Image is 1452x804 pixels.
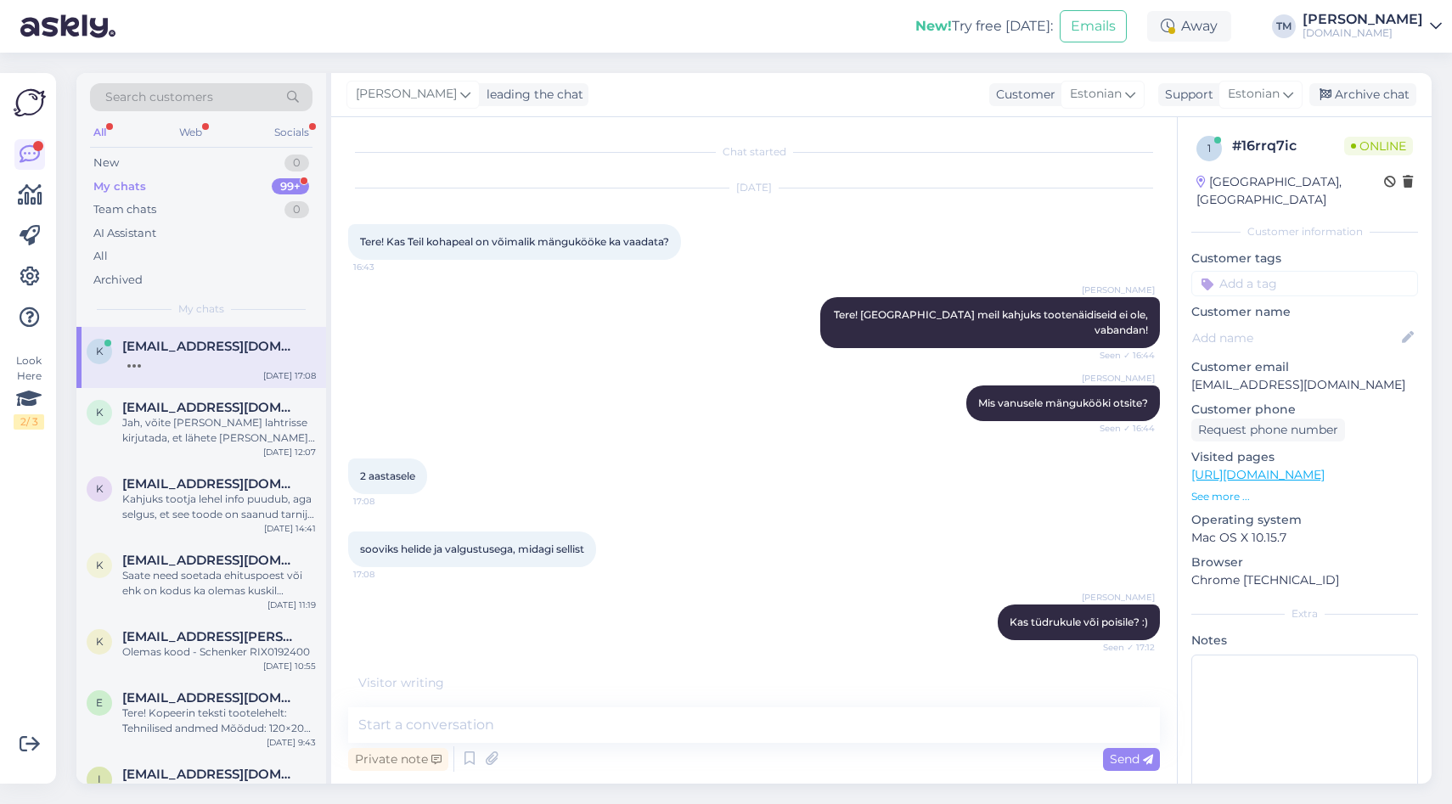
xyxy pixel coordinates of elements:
p: Operating system [1191,511,1418,529]
span: kaido.klein@gmail.com [122,629,299,644]
p: Customer email [1191,358,1418,376]
span: elerynlaul@gmail.com [122,690,299,706]
span: imbi.helm@gmail.com [122,767,299,782]
div: Chat started [348,144,1160,160]
div: Look Here [14,353,44,430]
span: k [96,559,104,571]
span: 17:08 [353,568,417,581]
span: Kas tüdrukule või poisile? :) [1010,616,1148,628]
div: [DATE] 17:08 [263,369,316,382]
p: Customer tags [1191,250,1418,267]
div: # 16rrq7ic [1232,136,1344,156]
span: sooviks helide ja valgustusega, midagi sellist [360,543,584,555]
span: k [96,635,104,648]
b: New! [915,18,952,34]
div: Socials [271,121,312,143]
div: Customer information [1191,224,1418,239]
p: Browser [1191,554,1418,571]
span: 2 aastasele [360,469,415,482]
span: i [98,773,101,785]
div: Away [1147,11,1231,42]
div: Kahjuks tootja lehel info puudub, aga selgus, et see toode on saanud tarnija laost otsa. Vabandan! [122,492,316,522]
div: Customer [989,86,1055,104]
div: leading the chat [480,86,583,104]
p: Chrome [TECHNICAL_ID] [1191,571,1418,589]
p: [EMAIL_ADDRESS][DOMAIN_NAME] [1191,376,1418,394]
a: [PERSON_NAME][DOMAIN_NAME] [1303,13,1442,40]
div: Web [176,121,205,143]
p: Visited pages [1191,448,1418,466]
p: Customer phone [1191,401,1418,419]
span: Online [1344,137,1413,155]
div: [DATE] 11:19 [267,599,316,611]
div: My chats [93,178,146,195]
div: Support [1158,86,1213,104]
span: k [96,406,104,419]
div: Visitor writing [348,674,1160,692]
span: Tere! [GEOGRAPHIC_DATA] meil kahjuks tootenäidiseid ei ole, vabandan! [834,308,1151,336]
span: Tere! Kas Teil kohapeal on võimalik mängukööke ka vaadata? [360,235,669,248]
div: 2 / 3 [14,414,44,430]
div: Archive chat [1309,83,1416,106]
span: 1 [1207,142,1211,155]
span: e [96,696,103,709]
div: Archived [93,272,143,289]
p: Notes [1191,632,1418,649]
div: [DOMAIN_NAME] [1303,26,1423,40]
div: 0 [284,155,309,171]
div: [GEOGRAPHIC_DATA], [GEOGRAPHIC_DATA] [1196,173,1384,209]
span: . [444,675,447,690]
div: Try free [DATE]: [915,16,1053,37]
span: Search customers [105,88,213,106]
span: [PERSON_NAME] [1082,372,1155,385]
span: Seen ✓ 17:12 [1091,641,1155,654]
div: [PERSON_NAME] [1303,13,1423,26]
div: Team chats [93,201,156,218]
span: My chats [178,301,224,317]
div: AI Assistant [93,225,156,242]
div: [DATE] 9:43 [267,736,316,749]
div: Jah, võite [PERSON_NAME] lahtrisse kirjutada, et lähete [PERSON_NAME] järele [122,415,316,446]
span: kaarelhe@gmail.com [122,400,299,415]
span: [PERSON_NAME] [356,85,457,104]
div: All [93,248,108,265]
img: Askly Logo [14,87,46,119]
span: 16:43 [353,261,417,273]
span: [PERSON_NAME] [1082,591,1155,604]
div: [DATE] 10:55 [263,660,316,672]
div: New [93,155,119,171]
span: Seen ✓ 16:44 [1091,349,1155,362]
input: Add name [1192,329,1399,347]
span: [PERSON_NAME] [1082,284,1155,296]
div: All [90,121,110,143]
p: See more ... [1191,489,1418,504]
span: kiiz1234@hotmail.com [122,339,299,354]
span: Send [1110,751,1153,767]
p: Mac OS X 10.15.7 [1191,529,1418,547]
div: 99+ [272,178,309,195]
p: Customer name [1191,303,1418,321]
span: ktikerpuu@gmail.com [122,476,299,492]
span: k [96,482,104,495]
div: 0 [284,201,309,218]
div: Extra [1191,606,1418,621]
div: Saate need soetada ehituspoest või ehk on kodus ka olemas kuskil selliseid kruve :) [122,568,316,599]
div: Tere! Kopeerin teksti tootelehelt: Tehnilised andmed Mõõdud: 120×200 cm (voodi pikkus 208 cm, lai... [122,706,316,736]
div: Request phone number [1191,419,1345,441]
span: Estonian [1070,85,1122,104]
input: Add a tag [1191,271,1418,296]
button: Emails [1060,10,1127,42]
div: [DATE] 14:41 [264,522,316,535]
span: 17:08 [353,495,417,508]
span: kadrikaljo@gmail.com [122,553,299,568]
span: Estonian [1228,85,1280,104]
div: Olemas kood - Schenker RIX0192400 [122,644,316,660]
span: Mis vanusele mängukööki otsite? [978,396,1148,409]
span: Seen ✓ 16:44 [1091,422,1155,435]
div: [DATE] [348,180,1160,195]
div: [DATE] 12:07 [263,446,316,458]
span: k [96,345,104,357]
a: [URL][DOMAIN_NAME] [1191,467,1325,482]
div: TM [1272,14,1296,38]
div: Private note [348,748,448,771]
